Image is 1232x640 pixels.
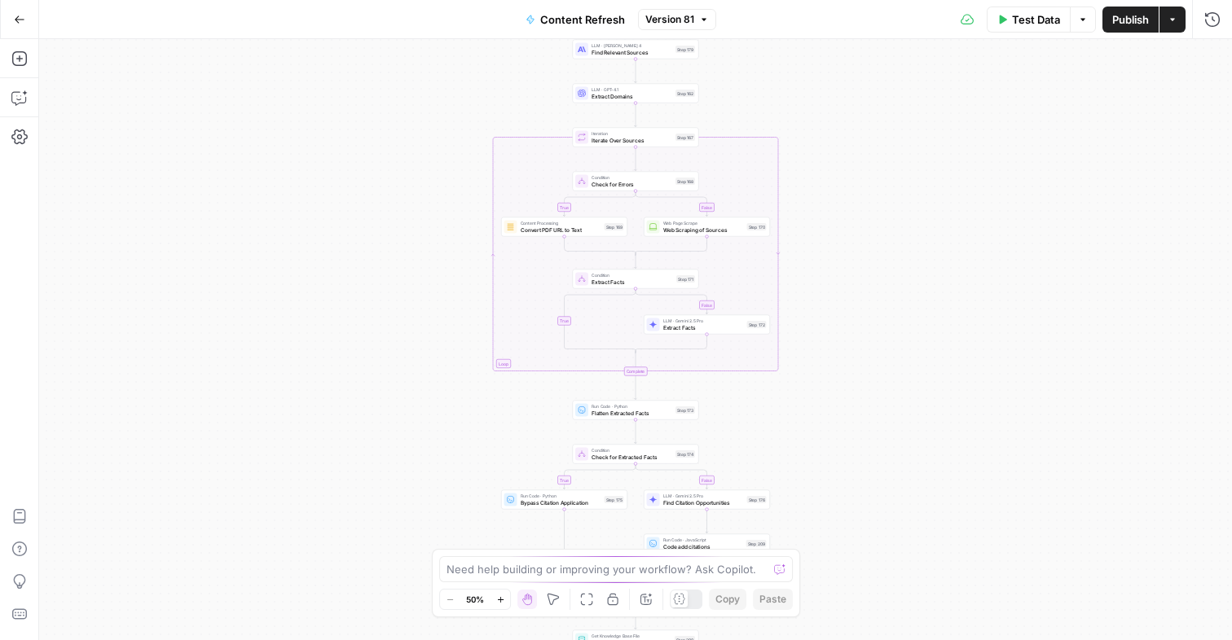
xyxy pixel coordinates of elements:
[747,496,767,503] div: Step 176
[592,633,671,639] span: Get Knowledge Base File
[592,180,672,188] span: Check for Errors
[573,401,699,420] div: Run Code · PythonFlatten Extracted FactsStep 173
[675,46,695,53] div: Step 179
[565,237,636,256] g: Edge from step_169 to step_168-conditional-end
[521,493,601,499] span: Run Code · Python
[573,84,699,103] div: LLM · GPT-4.1Extract DomainsStep 162
[573,172,699,191] div: ConditionCheck for ErrorsStep 168
[663,323,744,331] span: Extract Facts
[663,493,744,499] span: LLM · Gemini 2.5 Pro
[636,464,708,489] g: Edge from step_174 to step_176
[592,92,672,100] span: Extract Domains
[746,540,767,547] div: Step 209
[592,48,672,56] span: Find Relevant Sources
[592,409,672,417] span: Flatten Extracted Facts
[592,447,672,454] span: Condition
[644,490,770,510] div: LLM · Gemini 2.5 ProFind Citation OpportunitiesStep 176
[663,498,744,506] span: Find Citation Opportunities
[592,272,673,278] span: Condition
[573,128,699,147] div: LoopIterationIterate Over SourcesStep 167
[987,7,1070,33] button: Test Data
[592,42,672,49] span: LLM · [PERSON_NAME] 4
[635,253,637,269] g: Edge from step_168-conditional-end to step_171
[573,270,699,289] div: ConditionExtract FactsStep 171
[675,406,695,414] div: Step 173
[573,367,699,376] div: Complete
[747,321,767,328] div: Step 172
[644,217,770,237] div: Web Page ScrapeWeb Scraping of SourcesStep 170
[565,289,636,353] g: Edge from step_171 to step_171-conditional-end
[592,86,672,93] span: LLM · GPT-4.1
[675,90,695,97] div: Step 162
[605,223,624,230] div: Step 169
[507,223,515,231] img: 62yuwf1kr9krw125ghy9mteuwaw4
[636,237,707,256] g: Edge from step_170 to step_168-conditional-end
[635,420,637,444] g: Edge from step_173 to step_174
[706,510,708,533] g: Edge from step_176 to step_209
[592,278,673,286] span: Extract Facts
[563,191,636,217] g: Edge from step_168 to step_169
[563,464,636,489] g: Edge from step_174 to step_175
[1102,7,1159,33] button: Publish
[675,450,695,458] div: Step 174
[645,12,694,27] span: Version 81
[592,174,672,181] span: Condition
[759,592,786,607] span: Paste
[540,11,625,28] span: Content Refresh
[1012,11,1060,28] span: Test Data
[592,453,672,461] span: Check for Extracted Facts
[521,226,601,234] span: Convert PDF URL to Text
[676,275,695,283] div: Step 171
[573,445,699,464] div: ConditionCheck for Extracted FactsStep 174
[565,510,636,572] g: Edge from step_175 to step_174-conditional-end
[521,498,601,506] span: Bypass Citation Application
[635,147,637,171] g: Edge from step_167 to step_168
[516,7,635,33] button: Content Refresh
[635,103,637,127] g: Edge from step_162 to step_167
[663,220,744,226] span: Web Page Scrape
[675,134,695,141] div: Step 167
[592,130,672,137] span: Iteration
[663,318,744,324] span: LLM · Gemini 2.5 Pro
[644,534,770,554] div: Run Code · JavaScriptCode add citationsStep 209
[753,589,793,610] button: Paste
[635,376,637,400] g: Edge from step_167-iteration-end to step_173
[644,315,770,335] div: LLM · Gemini 2.5 ProExtract FactsStep 172
[573,40,699,59] div: LLM · [PERSON_NAME] 4Find Relevant SourcesStep 179
[592,403,672,410] span: Run Code · Python
[1112,11,1149,28] span: Publish
[635,606,637,629] g: Edge from step_187 to step_200
[624,367,648,376] div: Complete
[638,9,716,30] button: Version 81
[663,226,744,234] span: Web Scraping of Sources
[636,289,708,314] g: Edge from step_171 to step_172
[636,191,708,217] g: Edge from step_168 to step_170
[675,178,695,185] div: Step 168
[747,223,767,230] div: Step 170
[663,537,743,543] span: Run Code · JavaScript
[466,593,484,606] span: 50%
[592,136,672,144] span: Iterate Over Sources
[501,217,627,237] div: Content ProcessingConvert PDF URL to TextStep 169
[501,490,627,510] div: Run Code · PythonBypass Citation ApplicationStep 175
[635,59,637,83] g: Edge from step_179 to step_162
[709,589,746,610] button: Copy
[521,220,601,226] span: Content Processing
[715,592,740,607] span: Copy
[605,496,624,503] div: Step 175
[663,542,743,550] span: Code add citations
[636,335,707,353] g: Edge from step_172 to step_171-conditional-end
